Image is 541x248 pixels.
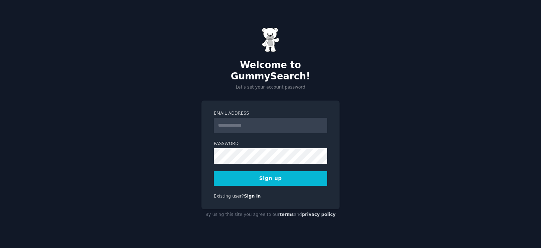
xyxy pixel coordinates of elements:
a: privacy policy [302,212,336,217]
img: Gummy Bear [262,28,279,52]
span: Existing user? [214,194,244,199]
label: Email Address [214,110,327,117]
button: Sign up [214,171,327,186]
h2: Welcome to GummySearch! [201,60,340,82]
label: Password [214,141,327,147]
a: Sign in [244,194,261,199]
p: Let's set your account password [201,84,340,91]
div: By using this site you agree to our and [201,209,340,220]
a: terms [280,212,294,217]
